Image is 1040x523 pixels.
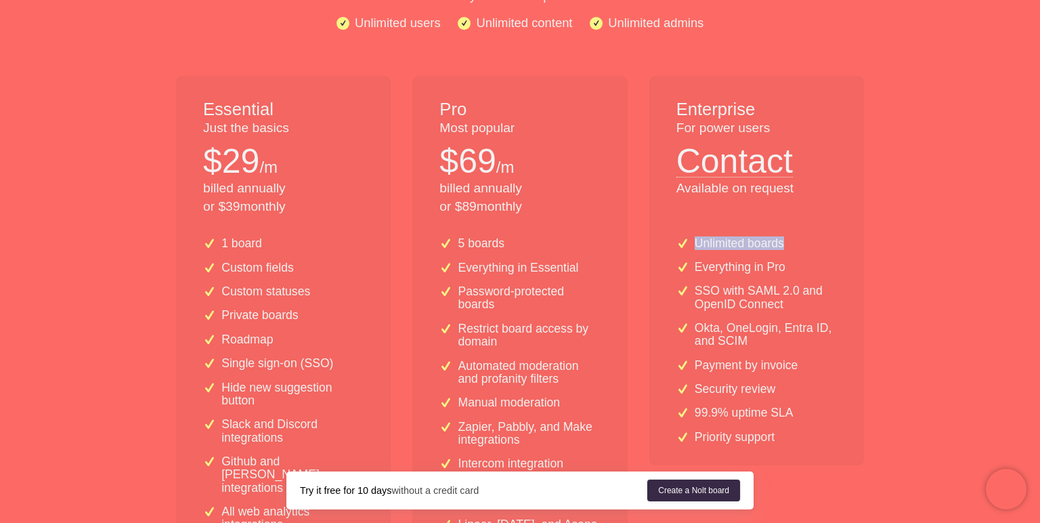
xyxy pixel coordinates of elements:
[695,237,784,250] p: Unlimited boards
[355,13,441,33] p: Unlimited users
[496,156,515,179] p: /m
[458,396,561,409] p: Manual moderation
[458,457,564,470] p: Intercom integration
[695,406,794,419] p: 99.9% uptime SLA
[221,285,310,298] p: Custom statuses
[458,360,601,386] p: Automated moderation and profanity filters
[221,418,364,444] p: Slack and Discord integrations
[476,13,572,33] p: Unlimited content
[221,357,333,370] p: Single sign-on (SSO)
[695,261,785,274] p: Everything in Pro
[439,138,496,185] p: $ 69
[676,180,837,198] p: Available on request
[221,381,364,408] p: Hide new suggestion button
[676,119,837,138] p: For power users
[221,309,298,322] p: Private boards
[300,484,647,497] div: without a credit card
[458,237,504,250] p: 5 boards
[221,455,364,495] p: Github and [PERSON_NAME] integrations
[221,333,273,346] p: Roadmap
[203,98,364,122] h1: Essential
[458,285,601,312] p: Password-protected boards
[695,285,837,311] p: SSO with SAML 2.0 and OpenID Connect
[986,469,1026,509] iframe: Chatra live chat
[676,138,793,177] button: Contact
[439,119,600,138] p: Most popular
[676,98,837,122] h1: Enterprise
[647,480,740,501] a: Create a Nolt board
[695,431,775,444] p: Priority support
[458,421,601,447] p: Zapier, Pabbly, and Make integrations
[695,322,837,348] p: Okta, OneLogin, Entra ID, and SCIM
[695,383,775,396] p: Security review
[203,119,364,138] p: Just the basics
[608,13,703,33] p: Unlimited admins
[300,485,391,496] strong: Try it free for 10 days
[259,156,278,179] p: /m
[221,261,294,274] p: Custom fields
[203,138,259,185] p: $ 29
[458,261,579,274] p: Everything in Essential
[439,180,600,216] p: billed annually or $ 89 monthly
[695,359,798,372] p: Payment by invoice
[439,98,600,122] h1: Pro
[458,322,601,349] p: Restrict board access by domain
[221,237,262,250] p: 1 board
[203,180,364,216] p: billed annually or $ 39 monthly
